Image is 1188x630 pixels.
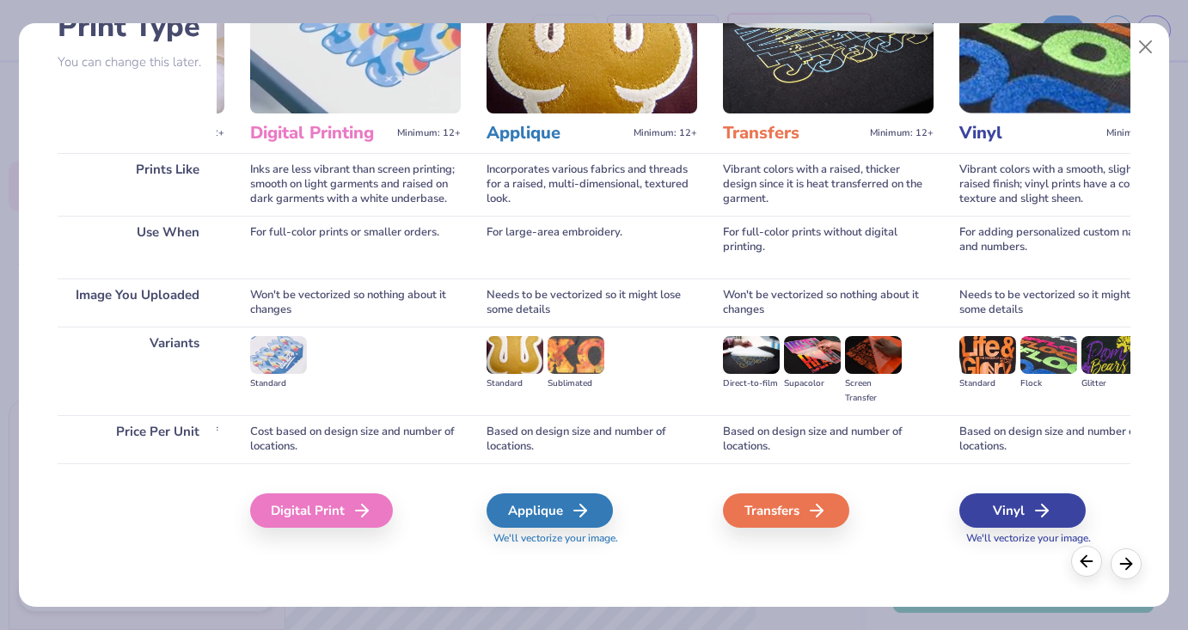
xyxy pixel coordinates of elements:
div: Sublimated [548,376,604,391]
div: Based on design size and number of locations. [723,415,934,463]
div: For adding personalized custom names and numbers. [959,216,1170,278]
div: Supacolor [784,376,841,391]
span: We'll vectorize your image. [487,531,697,546]
div: Flock [1020,376,1077,391]
div: Won't be vectorized so nothing about it changes [250,278,461,327]
div: Prints Like [58,153,217,216]
div: Won't be vectorized so nothing about it changes [723,278,934,327]
div: Standard [250,376,307,391]
span: Minimum: 12+ [397,127,461,139]
div: Applique [487,493,613,528]
div: Inks are less vibrant than screen printing; smooth on light garments and raised on dark garments ... [250,153,461,216]
div: Vinyl [959,493,1086,528]
div: Incorporates various fabrics and threads for a raised, multi-dimensional, textured look. [487,153,697,216]
div: Direct-to-film [723,376,780,391]
div: Standard [959,376,1016,391]
img: Standard [487,336,543,374]
img: Standard [250,336,307,374]
img: Direct-to-film [723,336,780,374]
div: Needs to be vectorized so it might lose some details [487,278,697,327]
div: Vibrant colors with a raised, thicker design since it is heat transferred on the garment. [723,153,934,216]
div: Standard [487,376,543,391]
img: Standard [959,336,1016,374]
div: Cost based on design size and number of locations. [250,415,461,463]
h3: Digital Printing [250,122,390,144]
img: Glitter [1081,336,1138,374]
span: We'll vectorize your image. [959,531,1170,546]
button: Close [1130,31,1162,64]
div: Vibrant colors with a smooth, slightly raised finish; vinyl prints have a consistent texture and ... [959,153,1170,216]
div: Based on design size and number of locations. [487,415,697,463]
img: Supacolor [784,336,841,374]
img: Sublimated [548,336,604,374]
div: Variants [58,327,217,415]
h3: Transfers [723,122,863,144]
div: Digital Print [250,493,393,528]
h3: Vinyl [959,122,1099,144]
div: Needs to be vectorized so it might lose some details [959,278,1170,327]
span: Minimum: 12+ [1106,127,1170,139]
div: Price Per Unit [58,415,217,463]
div: Transfers [723,493,849,528]
div: For large-area embroidery. [487,216,697,278]
div: Based on design size and number of locations. [959,415,1170,463]
span: Minimum: 12+ [870,127,934,139]
img: Screen Transfer [845,336,902,374]
img: Flock [1020,336,1077,374]
div: Glitter [1081,376,1138,391]
div: Use When [58,216,217,278]
div: For full-color prints or smaller orders. [250,216,461,278]
p: You can change this later. [58,55,217,70]
span: Minimum: 12+ [634,127,697,139]
div: Screen Transfer [845,376,902,406]
div: For full-color prints without digital printing. [723,216,934,278]
h3: Applique [487,122,627,144]
div: Image You Uploaded [58,278,217,327]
